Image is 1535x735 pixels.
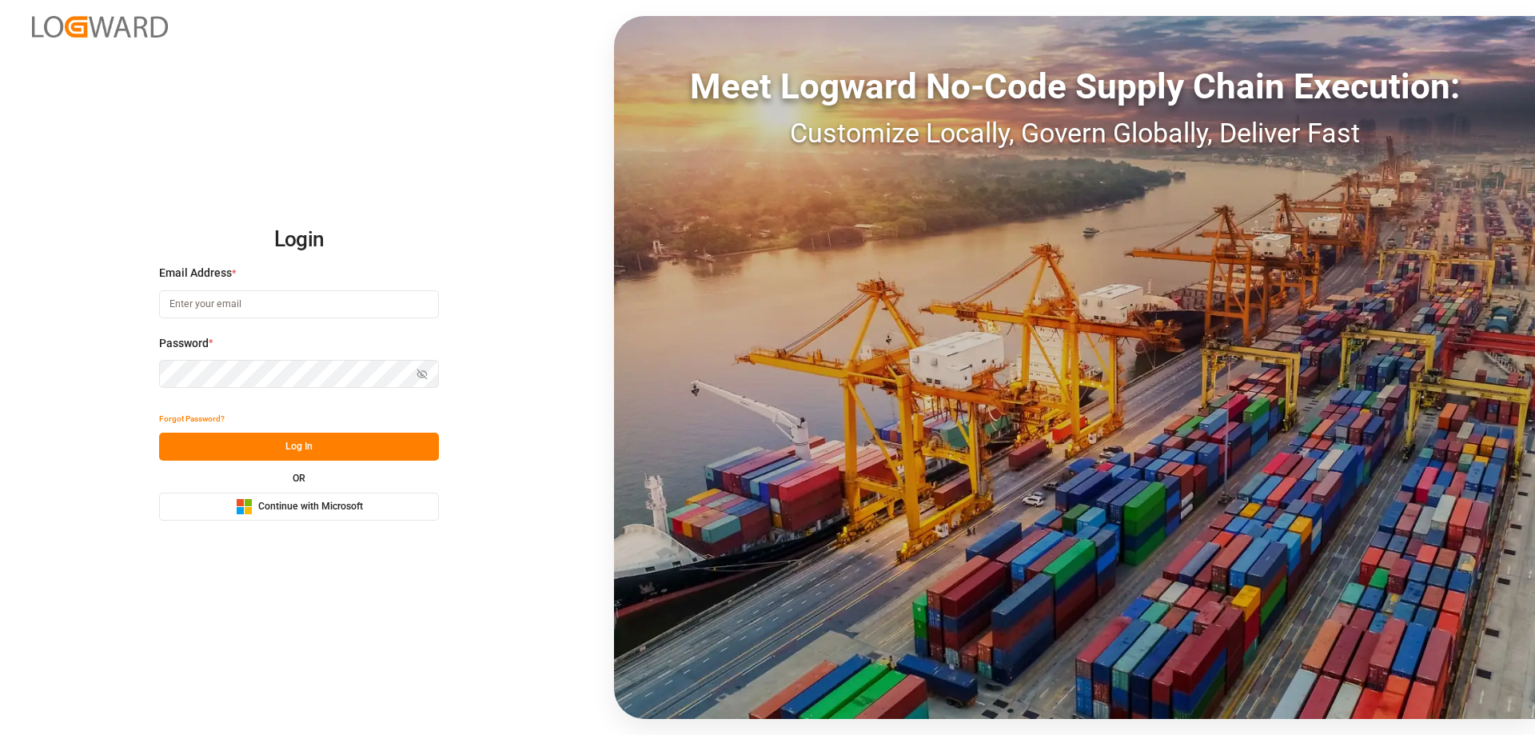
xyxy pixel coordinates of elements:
[159,405,225,433] button: Forgot Password?
[614,113,1535,154] div: Customize Locally, Govern Globally, Deliver Fast
[159,214,439,266] h2: Login
[258,500,363,514] span: Continue with Microsoft
[159,433,439,461] button: Log In
[159,265,232,282] span: Email Address
[159,493,439,521] button: Continue with Microsoft
[32,16,168,38] img: Logward_new_orange.png
[614,60,1535,113] div: Meet Logward No-Code Supply Chain Execution:
[293,473,305,483] small: OR
[159,290,439,318] input: Enter your email
[159,335,209,352] span: Password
